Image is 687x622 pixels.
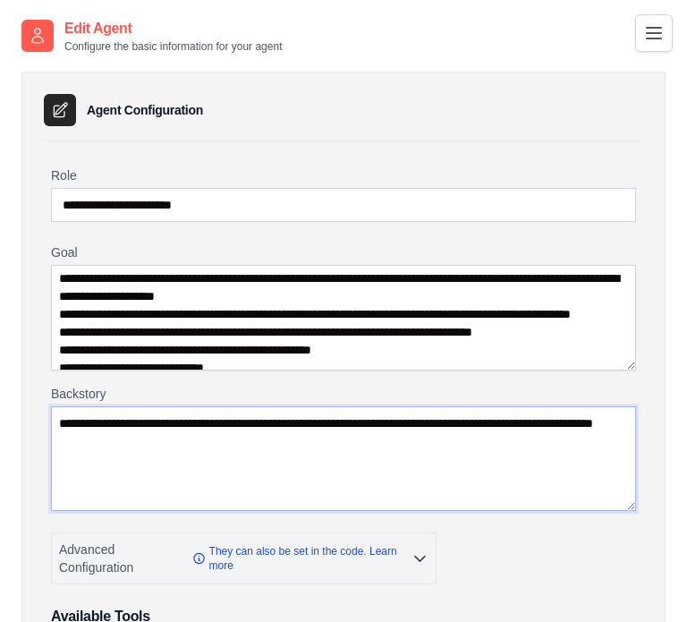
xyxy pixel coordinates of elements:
h2: Edit Agent [64,18,282,39]
a: They can also be set in the code. Learn more [192,544,411,573]
h3: Agent Configuration [87,101,203,119]
button: Toggle navigation [635,14,673,52]
span: Advanced Configuration [59,541,185,576]
label: Goal [51,243,636,261]
p: Configure the basic information for your agent [64,39,282,54]
label: Backstory [51,385,636,403]
label: Role [51,166,636,184]
button: Advanced Configuration They can also be set in the code. Learn more [52,533,436,584]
